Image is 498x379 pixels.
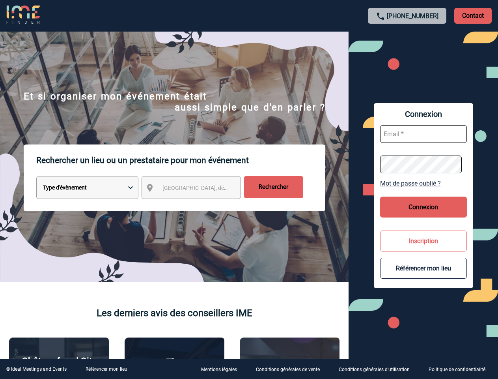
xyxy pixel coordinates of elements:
span: Connexion [380,109,467,119]
p: Conditions générales d'utilisation [339,367,410,373]
button: Inscription [380,231,467,251]
p: Conditions générales de vente [256,367,320,373]
p: Contact [454,8,492,24]
a: Mentions légales [195,366,250,373]
a: Politique de confidentialité [422,366,498,373]
a: Conditions générales d'utilisation [332,366,422,373]
a: Conditions générales de vente [250,366,332,373]
a: [PHONE_NUMBER] [387,12,438,20]
span: [GEOGRAPHIC_DATA], département, région... [162,185,272,191]
p: Mentions légales [201,367,237,373]
a: Mot de passe oublié ? [380,180,467,187]
input: Email * [380,125,467,143]
p: Politique de confidentialité [429,367,485,373]
p: Châteauform' City [GEOGRAPHIC_DATA] [13,356,104,378]
input: Rechercher [244,176,303,198]
div: © Ideal Meetings and Events [6,366,67,372]
p: Agence 2ISD [263,358,317,369]
button: Connexion [380,197,467,218]
img: call-24-px.png [376,11,385,21]
a: Référencer mon lieu [86,366,127,372]
button: Référencer mon lieu [380,258,467,279]
p: The [GEOGRAPHIC_DATA] [129,357,220,379]
p: Rechercher un lieu ou un prestataire pour mon événement [36,144,325,176]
